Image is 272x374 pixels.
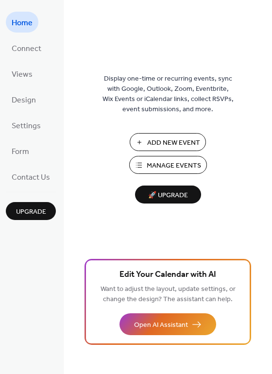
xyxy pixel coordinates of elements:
[6,37,47,58] a: Connect
[6,89,42,110] a: Design
[16,207,46,217] span: Upgrade
[101,283,236,306] span: Want to adjust the layout, update settings, or change the design? The assistant can help.
[12,170,50,185] span: Contact Us
[119,268,216,282] span: Edit Your Calendar with AI
[147,161,201,171] span: Manage Events
[130,133,206,151] button: Add New Event
[12,16,33,31] span: Home
[129,156,207,174] button: Manage Events
[147,138,200,148] span: Add New Event
[119,313,216,335] button: Open AI Assistant
[12,144,29,159] span: Form
[6,12,38,33] a: Home
[12,67,33,82] span: Views
[12,93,36,108] span: Design
[6,166,56,187] a: Contact Us
[135,186,201,204] button: 🚀 Upgrade
[141,189,195,202] span: 🚀 Upgrade
[12,119,41,134] span: Settings
[6,202,56,220] button: Upgrade
[6,63,38,84] a: Views
[134,320,188,330] span: Open AI Assistant
[6,115,47,136] a: Settings
[102,74,234,115] span: Display one-time or recurring events, sync with Google, Outlook, Zoom, Eventbrite, Wix Events or ...
[12,41,41,56] span: Connect
[6,140,35,161] a: Form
